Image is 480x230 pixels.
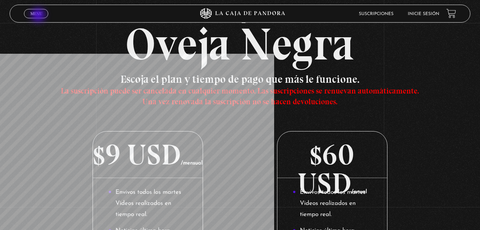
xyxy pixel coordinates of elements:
[408,12,439,16] a: Inicie sesión
[10,8,470,67] h2: Oveja Negra
[93,131,203,178] p: $9 USD
[56,74,424,106] h3: Escoja el plan y tiempo de pago que más le funcione.
[181,160,203,166] span: /mensual
[61,86,419,106] span: La suscripción puede ser cancelada en cualquier momento. Las suscripciones se renuevan automática...
[30,11,42,16] span: Menu
[293,187,372,220] li: Envivos todos los martes Videos realizados en tiempo real.
[359,12,394,16] a: Suscripciones
[108,187,187,220] li: Envivos todos los martes Videos realizados en tiempo real.
[446,9,456,18] a: View your shopping cart
[10,8,470,22] span: Suscripción
[28,18,45,23] span: Cerrar
[277,131,387,178] p: $60 USD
